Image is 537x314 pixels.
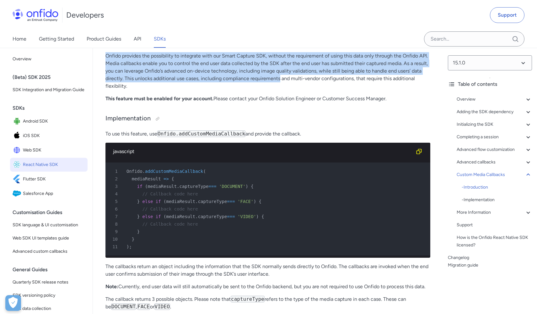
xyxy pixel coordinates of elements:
span: } [137,214,140,219]
span: ( [203,169,206,174]
a: More Information [457,209,532,216]
span: Overview [13,55,85,63]
span: captureType [198,199,227,204]
span: 10 [108,235,122,243]
a: Home [13,30,26,48]
div: General Guides [13,263,90,276]
h3: Implementation [105,114,430,124]
a: Advanced callbacks [457,158,532,166]
span: 'VIDEO' [238,214,256,219]
span: SDK data collection [13,305,85,312]
span: else [142,214,153,219]
a: SDK versioning policy [10,289,88,302]
span: 2 [108,175,122,183]
span: Web SDK [23,146,85,155]
span: 8 [108,220,122,228]
img: IconReact Native SDK [13,160,23,169]
a: SDK language & UI customisation [10,219,88,231]
a: IconReact Native SDKReact Native SDK [10,158,88,172]
code: Onfido.addCustomMediaCallback [157,130,245,137]
span: 3 [108,183,122,190]
img: IconWeb SDK [13,146,23,155]
span: . [195,214,198,219]
span: Flutter SDK [23,175,85,184]
span: . [142,169,145,174]
span: else [142,199,153,204]
span: 'FACE' [238,199,254,204]
span: 1 [108,168,122,175]
code: VIDEO [154,303,170,310]
span: . [195,199,198,204]
a: Changelog [448,254,532,262]
img: IconFlutter SDK [13,175,23,184]
div: javascript [113,148,413,155]
a: Custom Media Callbacks [457,171,532,179]
span: === [208,184,216,189]
span: === [227,199,235,204]
code: captureType [231,296,265,302]
a: SDKs [154,30,166,48]
p: To use this feature, use and provide the callback. [105,130,430,138]
span: // Callback code here [142,222,198,227]
h1: Developers [66,10,104,20]
span: SDK language & UI customisation [13,221,85,229]
span: . [177,184,179,189]
span: if [156,214,161,219]
span: // Callback code here [142,207,198,212]
div: Adding the SDK dependency [457,108,532,116]
a: Overview [10,53,88,65]
img: IconSalesforce App [13,189,23,198]
a: Web SDK UI templates guide [10,232,88,245]
span: captureType [198,214,227,219]
span: 'DOCUMENT' [219,184,245,189]
span: SDK Integration and Migration Guide [13,86,85,94]
span: { [251,184,253,189]
button: Copy code snippet button [413,145,425,158]
a: Getting Started [39,30,74,48]
span: iOS SDK [23,131,85,140]
a: Overview [457,96,532,103]
div: Cookie Preferences [5,295,21,311]
span: 11 [108,243,122,251]
span: addCustomMediaCallback [145,169,203,174]
span: } [137,199,140,204]
span: Onfido [126,169,142,174]
p: Please contact your Onfido Solution Engineer or Customer Success Manager. [105,95,430,102]
div: SDKs [13,102,90,114]
span: ( [164,214,166,219]
a: -Implementation [462,196,532,204]
span: 7 [108,213,122,220]
a: IconAndroid SDKAndroid SDK [10,114,88,128]
a: Quarterly SDK release notes [10,276,88,289]
div: - Implementation [462,196,532,204]
div: How is the Onfido React Native SDK licensed? [457,234,532,249]
span: React Native SDK [23,160,85,169]
span: Advanced custom callbacks [13,248,85,255]
span: 5 [108,198,122,205]
a: API [134,30,141,48]
a: Advanced custom callbacks [10,245,88,258]
input: Onfido search input field [424,31,524,47]
a: Advanced flow customization [457,146,532,153]
span: } [132,237,134,242]
span: 4 [108,190,122,198]
span: 6 [108,205,122,213]
span: ; [129,244,132,249]
img: IconiOS SDK [13,131,23,140]
span: { [171,176,174,181]
span: Android SDK [23,117,85,126]
span: Quarterly SDK release notes [13,278,85,286]
div: Support [457,221,532,229]
span: } [137,229,140,234]
span: Salesforce App [23,189,85,198]
code: DOCUMENT [111,303,136,310]
a: Support [490,7,524,23]
span: ( [164,199,166,204]
span: 9 [108,228,122,235]
span: Web SDK UI templates guide [13,234,85,242]
div: (Beta) SDK 2025 [13,71,90,84]
span: ) [245,184,248,189]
